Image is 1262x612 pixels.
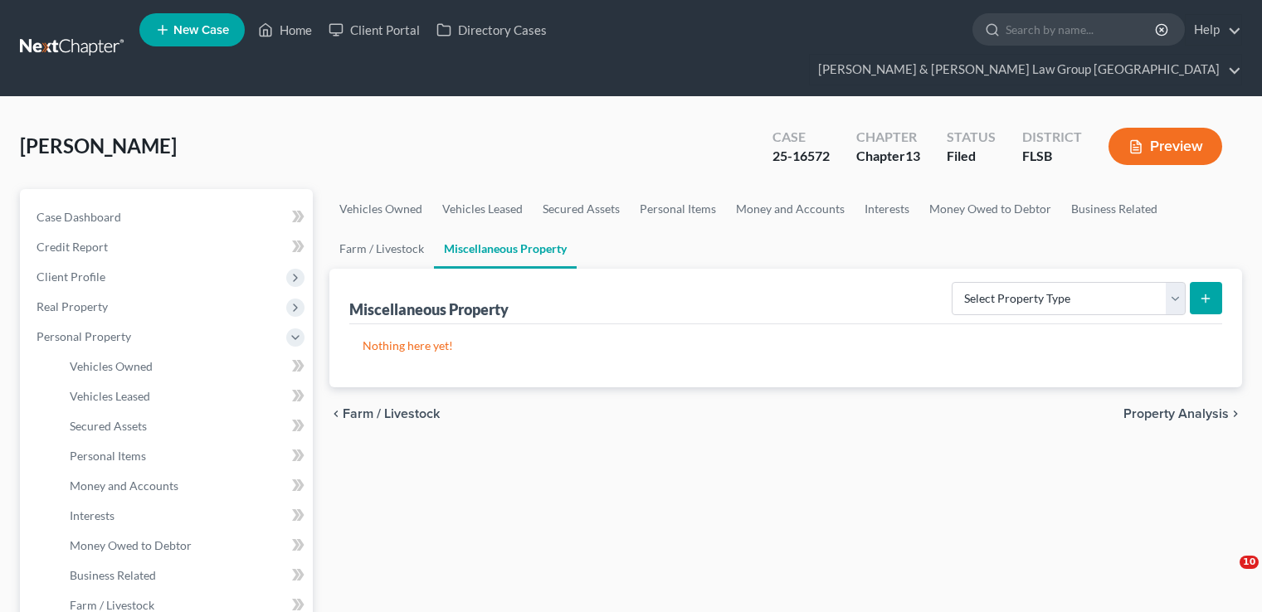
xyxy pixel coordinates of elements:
[56,381,313,411] a: Vehicles Leased
[56,411,313,441] a: Secured Assets
[329,229,434,269] a: Farm / Livestock
[1006,14,1157,45] input: Search by name...
[70,598,154,612] span: Farm / Livestock
[772,128,830,147] div: Case
[772,147,830,166] div: 25-16572
[1022,147,1082,166] div: FLSB
[37,240,108,254] span: Credit Report
[37,299,108,313] span: Real Property
[1186,15,1241,45] a: Help
[726,189,855,229] a: Money and Accounts
[37,210,121,224] span: Case Dashboard
[1123,407,1242,420] button: Property Analysis chevron_right
[56,352,313,381] a: Vehicles Owned
[533,189,630,229] a: Secured Assets
[70,478,178,493] span: Money and Accounts
[56,531,313,561] a: Money Owed to Debtor
[432,189,533,229] a: Vehicles Leased
[56,471,313,501] a: Money and Accounts
[363,338,1209,354] p: Nothing here yet!
[1123,407,1229,420] span: Property Analysis
[23,232,313,262] a: Credit Report
[70,538,192,552] span: Money Owed to Debtor
[329,407,343,420] i: chevron_left
[343,407,440,420] span: Farm / Livestock
[70,359,153,373] span: Vehicles Owned
[56,501,313,531] a: Interests
[70,419,147,433] span: Secured Assets
[1206,556,1245,595] iframe: Intercom live chat
[329,407,440,420] button: chevron_left Farm / Livestock
[23,202,313,232] a: Case Dashboard
[250,15,320,45] a: Home
[56,561,313,590] a: Business Related
[1061,189,1167,229] a: Business Related
[947,147,996,166] div: Filed
[70,449,146,463] span: Personal Items
[173,24,229,36] span: New Case
[905,148,920,163] span: 13
[329,189,432,229] a: Vehicles Owned
[70,508,115,522] span: Interests
[810,55,1241,85] a: [PERSON_NAME] & [PERSON_NAME] Law Group [GEOGRAPHIC_DATA]
[349,299,509,319] div: Miscellaneous Property
[70,389,150,403] span: Vehicles Leased
[1229,407,1242,420] i: chevron_right
[919,189,1061,229] a: Money Owed to Debtor
[947,128,996,147] div: Status
[70,568,156,582] span: Business Related
[630,189,726,229] a: Personal Items
[856,128,920,147] div: Chapter
[428,15,555,45] a: Directory Cases
[20,134,177,158] span: [PERSON_NAME]
[856,147,920,166] div: Chapter
[37,270,105,284] span: Client Profile
[37,329,131,343] span: Personal Property
[56,441,313,471] a: Personal Items
[1240,556,1259,569] span: 10
[320,15,428,45] a: Client Portal
[434,229,577,269] a: Miscellaneous Property
[855,189,919,229] a: Interests
[1109,128,1222,165] button: Preview
[1022,128,1082,147] div: District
